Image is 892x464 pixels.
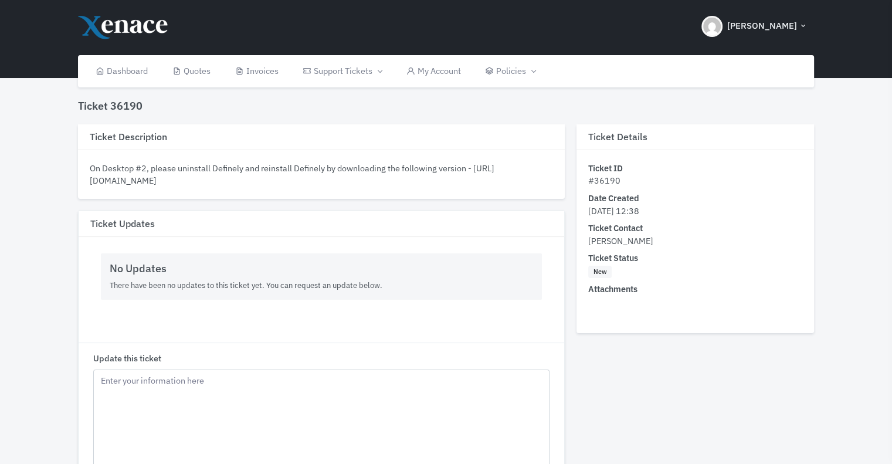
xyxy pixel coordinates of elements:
[110,262,534,275] h5: No Updates
[588,283,802,296] dt: Attachments
[90,162,554,187] div: On Desktop #2, please uninstall Definely and reinstall Definely by downloading the following vers...
[223,55,291,87] a: Invoices
[79,211,565,237] h3: Ticket Updates
[588,235,653,246] span: [PERSON_NAME]
[576,124,814,150] h3: Ticket Details
[701,16,723,37] img: Header Avatar
[78,100,143,113] h4: Ticket 36190
[588,162,802,175] dt: Ticket ID
[588,222,802,235] dt: Ticket Contact
[588,266,612,279] span: New
[588,175,620,186] span: #36190
[588,252,802,265] dt: Ticket Status
[588,205,639,216] span: [DATE] 12:38
[694,6,814,47] button: [PERSON_NAME]
[588,192,802,205] dt: Date Created
[727,19,796,33] span: [PERSON_NAME]
[473,55,547,87] a: Policies
[84,55,161,87] a: Dashboard
[394,55,473,87] a: My Account
[290,55,394,87] a: Support Tickets
[93,352,161,365] label: Update this ticket
[110,280,534,292] p: There have been no updates to this ticket yet. You can request an update below.
[78,124,565,150] h3: Ticket Description
[160,55,223,87] a: Quotes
